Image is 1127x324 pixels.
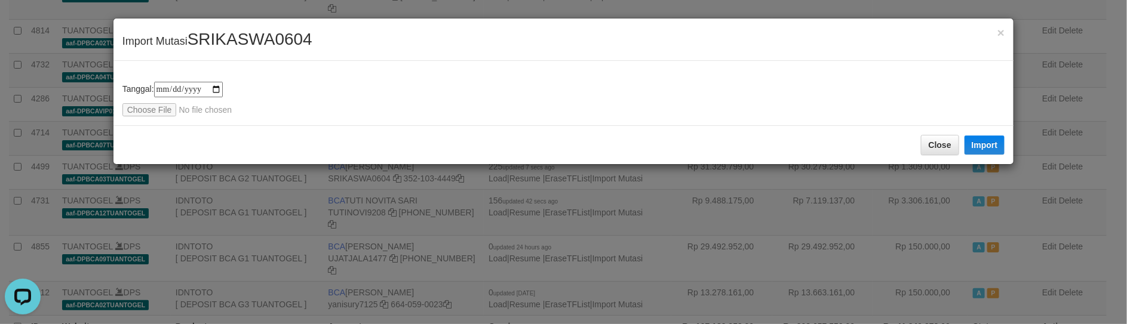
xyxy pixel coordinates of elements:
[122,82,1005,116] div: Tanggal:
[122,35,312,47] span: Import Mutasi
[921,135,959,155] button: Close
[5,5,41,41] button: Open LiveChat chat widget
[188,30,312,48] span: SRIKASWA0604
[997,26,1005,39] span: ×
[965,135,1005,155] button: Import
[997,26,1005,39] button: Close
